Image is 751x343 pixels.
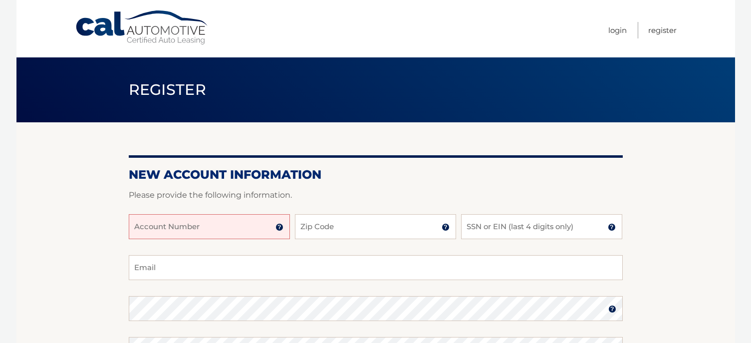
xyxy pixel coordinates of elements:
[295,214,456,239] input: Zip Code
[129,188,623,202] p: Please provide the following information.
[608,22,627,38] a: Login
[129,255,623,280] input: Email
[648,22,677,38] a: Register
[442,223,450,231] img: tooltip.svg
[129,167,623,182] h2: New Account Information
[608,305,616,313] img: tooltip.svg
[608,223,616,231] img: tooltip.svg
[461,214,622,239] input: SSN or EIN (last 4 digits only)
[275,223,283,231] img: tooltip.svg
[129,214,290,239] input: Account Number
[129,80,207,99] span: Register
[75,10,210,45] a: Cal Automotive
